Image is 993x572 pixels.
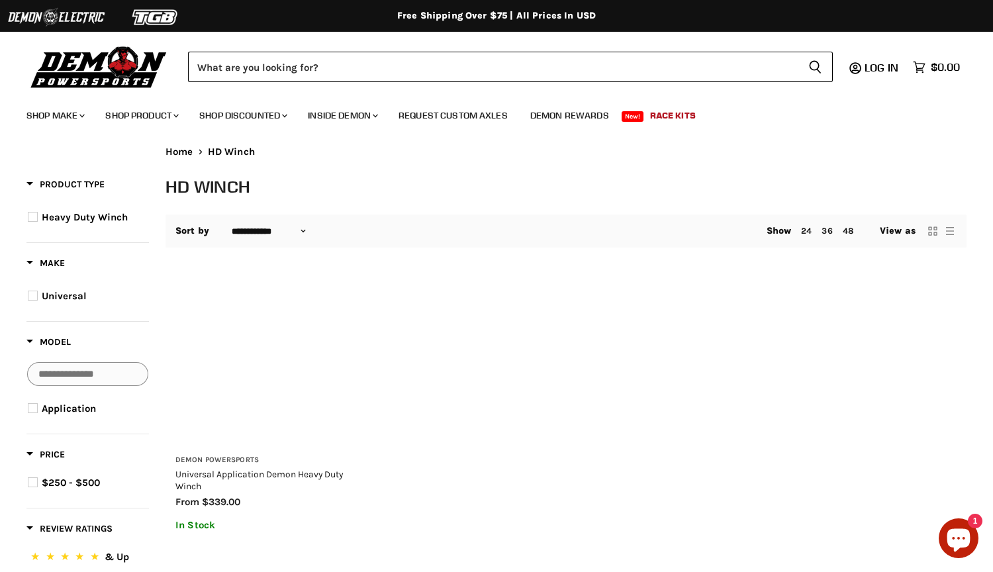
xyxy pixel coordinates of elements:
[165,146,193,158] a: Home
[42,403,96,414] span: Application
[26,336,71,348] span: Model
[95,102,187,129] a: Shop Product
[931,61,960,73] span: $0.00
[188,52,833,82] form: Product
[26,258,65,269] span: Make
[26,257,65,273] button: Filter by Make
[880,226,916,236] span: View as
[17,102,93,129] a: Shop Make
[859,62,906,73] a: Log in
[926,224,939,238] button: grid view
[165,175,967,197] h1: HD Winch
[105,551,129,563] span: & Up
[28,549,148,568] button: 5 Stars.
[520,102,619,129] a: Demon Rewards
[26,43,171,90] img: Demon Powersports
[389,102,518,129] a: Request Custom Axles
[865,61,898,74] span: Log in
[175,226,209,236] label: Sort by
[26,449,65,460] span: Price
[165,215,967,248] nav: Collection utilities
[42,290,87,302] span: Universal
[26,336,71,352] button: Filter by Model
[843,226,853,236] a: 48
[27,362,148,386] input: Search Options
[26,523,113,534] span: Review Ratings
[26,179,105,190] span: Product Type
[298,102,386,129] a: Inside Demon
[42,477,100,489] span: $250 - $500
[26,522,113,539] button: Filter by Review Ratings
[17,97,957,129] ul: Main menu
[767,225,792,236] span: Show
[42,211,128,223] span: Heavy Duty Winch
[175,469,343,491] a: Universal Application Demon Heavy Duty Winch
[188,52,798,82] input: Search
[106,5,205,30] img: TGB Logo 2
[822,226,832,236] a: 36
[7,5,106,30] img: Demon Electric Logo 2
[798,52,833,82] button: Search
[175,455,346,465] h3: Demon Powersports
[943,224,957,238] button: list view
[175,496,199,508] span: from
[622,111,644,122] span: New!
[935,518,982,561] inbox-online-store-chat: Shopify online store chat
[801,226,812,236] a: 24
[189,102,295,129] a: Shop Discounted
[208,146,255,158] span: HD Winch
[906,58,967,77] a: $0.00
[26,178,105,195] button: Filter by Product Type
[175,520,346,531] p: In Stock
[175,275,346,446] a: Universal Application Demon Heavy Duty Winch
[640,102,706,129] a: Race Kits
[26,448,65,465] button: Filter by Price
[165,146,967,158] nav: Breadcrumbs
[202,496,240,508] span: $339.00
